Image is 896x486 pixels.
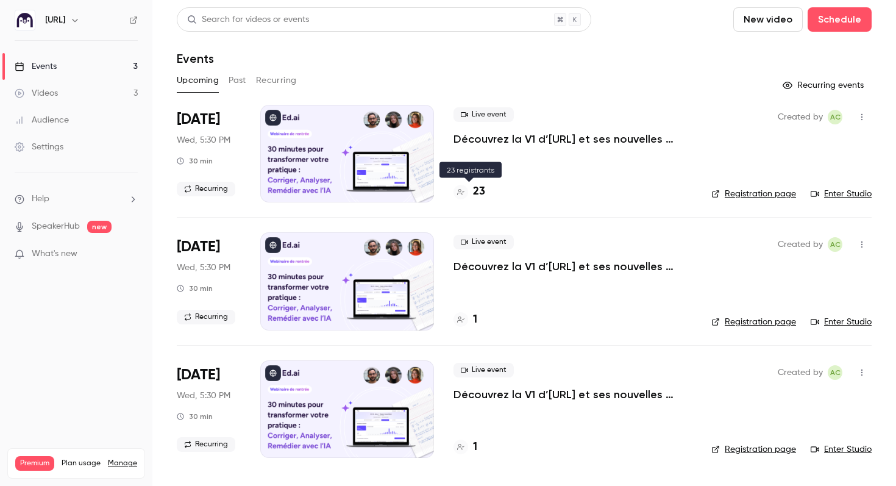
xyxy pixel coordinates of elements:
[177,360,241,458] div: Oct 1 Wed, 5:30 PM (Europe/Paris)
[778,110,823,124] span: Created by
[229,71,246,90] button: Past
[453,184,485,200] a: 23
[453,312,477,328] a: 1
[830,110,841,124] span: AC
[778,237,823,252] span: Created by
[87,221,112,233] span: new
[177,262,230,274] span: Wed, 5:30 PM
[828,110,842,124] span: Alison Chopard
[473,184,485,200] h4: 23
[177,71,219,90] button: Upcoming
[177,365,220,385] span: [DATE]
[830,365,841,380] span: AC
[32,248,77,260] span: What's new
[15,114,69,126] div: Audience
[15,60,57,73] div: Events
[177,284,213,293] div: 30 min
[453,259,692,274] a: Découvrez la V1 d’[URL] et ses nouvelles fonctionnalités !
[256,71,297,90] button: Recurring
[733,7,803,32] button: New video
[177,110,220,129] span: [DATE]
[453,439,477,456] a: 1
[177,51,214,66] h1: Events
[453,363,514,377] span: Live event
[177,105,241,202] div: Sep 17 Wed, 5:30 PM (Europe/Paris)
[811,188,872,200] a: Enter Studio
[15,10,35,30] img: Ed.ai
[453,107,514,122] span: Live event
[45,14,65,26] h6: [URL]
[15,87,58,99] div: Videos
[453,132,692,146] a: Découvrez la V1 d’[URL] et ses nouvelles fonctionnalités !
[177,412,213,421] div: 30 min
[777,76,872,95] button: Recurring events
[778,365,823,380] span: Created by
[828,237,842,252] span: Alison Chopard
[711,188,796,200] a: Registration page
[711,443,796,456] a: Registration page
[473,312,477,328] h4: 1
[108,459,137,468] a: Manage
[177,134,230,146] span: Wed, 5:30 PM
[830,237,841,252] span: AC
[177,156,213,166] div: 30 min
[473,439,477,456] h4: 1
[711,316,796,328] a: Registration page
[123,249,138,260] iframe: Noticeable Trigger
[177,232,241,330] div: Sep 24 Wed, 5:30 PM (Europe/Paris)
[811,316,872,328] a: Enter Studio
[811,443,872,456] a: Enter Studio
[15,193,138,205] li: help-dropdown-opener
[32,220,80,233] a: SpeakerHub
[453,387,692,402] a: Découvrez la V1 d’[URL] et ses nouvelles fonctionnalités !
[187,13,309,26] div: Search for videos or events
[453,235,514,249] span: Live event
[62,459,101,468] span: Plan usage
[808,7,872,32] button: Schedule
[177,437,235,452] span: Recurring
[15,456,54,471] span: Premium
[177,237,220,257] span: [DATE]
[15,141,63,153] div: Settings
[828,365,842,380] span: Alison Chopard
[32,193,49,205] span: Help
[177,182,235,196] span: Recurring
[177,390,230,402] span: Wed, 5:30 PM
[177,310,235,324] span: Recurring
